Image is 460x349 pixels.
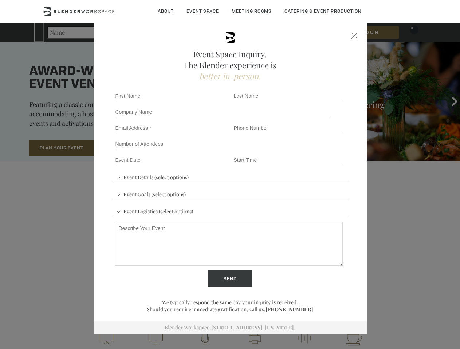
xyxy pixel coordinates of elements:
p: Should you require immediate gratification, call us. [112,306,349,313]
input: Send [208,270,252,287]
input: Email Address * [115,123,224,133]
span: Event Logistics (select options) [115,205,195,216]
h2: Event Space Inquiry. The Blender experience is [112,49,349,81]
p: We typically respond the same day your inquiry is received. [112,299,349,306]
span: Event Details (select options) [115,171,190,182]
input: Company Name [115,107,331,117]
span: better in-person. [199,71,261,81]
input: First Name [115,91,224,101]
input: Event Date [115,155,224,165]
a: [STREET_ADDRESS]. [US_STATE]. [211,324,295,331]
input: Number of Attendees [115,139,224,149]
input: Last Name [233,91,343,101]
input: Phone Number [233,123,343,133]
input: Start Time [233,155,343,165]
span: Event Goals (select options) [115,188,188,199]
div: Blender Workspace. [94,321,367,334]
a: [PHONE_NUMBER] [266,306,313,313]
